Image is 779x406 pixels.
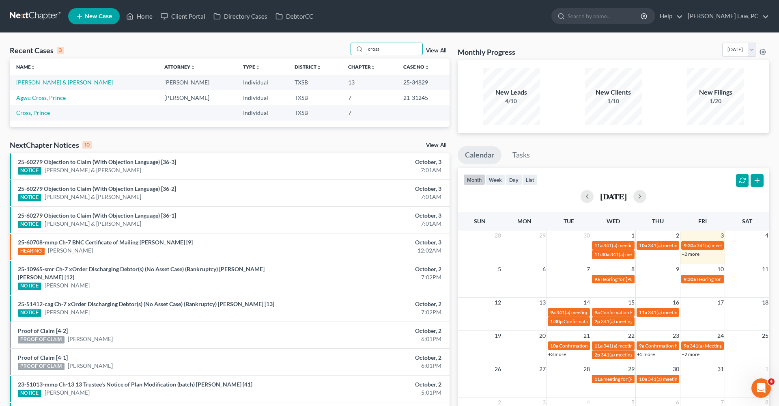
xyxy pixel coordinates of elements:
[316,65,321,70] i: unfold_more
[594,376,603,382] span: 11a
[255,65,260,70] i: unfold_more
[698,218,707,225] span: Fri
[288,75,342,90] td: TXSB
[538,364,547,374] span: 27
[586,264,591,274] span: 7
[639,343,644,349] span: 9a
[68,335,113,343] a: [PERSON_NAME]
[18,185,176,192] a: 25-60279 Objection to Claim (With Objection Language) [36-2]
[684,242,696,248] span: 9:30a
[45,193,141,201] a: [PERSON_NAME] & [PERSON_NAME]
[720,231,725,240] span: 3
[342,90,396,105] td: 7
[306,265,441,273] div: October, 2
[656,9,683,24] a: Help
[594,343,603,349] span: 11a
[18,283,41,290] div: NOTICE
[18,212,176,219] a: 25-60279 Objection to Claim (With Objection Language) [36-1]
[585,97,642,105] div: 1/10
[517,218,532,225] span: Mon
[672,298,680,307] span: 16
[697,276,760,282] span: Hearing for [PERSON_NAME]
[559,343,652,349] span: Confirmation Hearing for [PERSON_NAME]
[594,318,600,324] span: 2p
[583,298,591,307] span: 14
[31,65,36,70] i: unfold_more
[494,298,502,307] span: 12
[639,376,647,382] span: 10a
[538,331,547,341] span: 20
[652,218,664,225] span: Thu
[494,331,502,341] span: 19
[601,318,722,324] span: 341(a) meeting for [PERSON_NAME] & [PERSON_NAME]
[538,298,547,307] span: 13
[600,276,707,282] span: Hearing for [PERSON_NAME] & [PERSON_NAME]
[600,192,627,201] h2: [DATE]
[82,141,92,149] div: 10
[45,220,141,228] a: [PERSON_NAME] & [PERSON_NAME]
[306,238,441,246] div: October, 3
[761,298,769,307] span: 18
[306,193,441,201] div: 7:01AM
[627,298,635,307] span: 15
[158,90,236,105] td: [PERSON_NAME]
[403,64,429,70] a: Case Nounfold_more
[18,327,68,334] a: Proof of Claim [4-2]
[594,251,609,257] span: 11:30a
[237,75,288,90] td: Individual
[18,390,41,397] div: NOTICE
[295,64,321,70] a: Districtunfold_more
[639,309,647,315] span: 11a
[288,105,342,120] td: TXSB
[717,364,725,374] span: 31
[542,264,547,274] span: 6
[505,146,537,164] a: Tasks
[550,318,563,324] span: 1:30p
[627,331,635,341] span: 22
[717,298,725,307] span: 17
[497,264,502,274] span: 5
[45,308,90,316] a: [PERSON_NAME]
[594,242,603,248] span: 11a
[485,174,506,185] button: week
[366,43,422,55] input: Search by name...
[18,266,265,281] a: 25-10965-smr Ch-7 xOrder Discharging Debtor(s) (No Asset Case) (Bankruptcy) [PERSON_NAME] [PERSON...
[85,13,112,19] span: New Case
[494,231,502,240] span: 28
[675,264,680,274] span: 9
[306,335,441,343] div: 6:01PM
[237,90,288,105] td: Individual
[68,362,113,370] a: [PERSON_NAME]
[397,90,450,105] td: 21-31245
[538,231,547,240] span: 29
[18,300,274,307] a: 25-51412-cag Ch-7 xOrder Discharging Debtor(s) (No Asset Case) (Bankruptcy) [PERSON_NAME] [13]
[306,185,441,193] div: October, 3
[684,343,689,349] span: 9a
[550,309,555,315] span: 9a
[306,220,441,228] div: 7:01AM
[556,309,635,315] span: 341(a) meeting for [PERSON_NAME]
[157,9,209,24] a: Client Portal
[631,231,635,240] span: 1
[751,378,771,398] iframe: Intercom live chat
[10,45,64,55] div: Recent Cases
[122,9,157,24] a: Home
[342,105,396,120] td: 7
[271,9,317,24] a: DebtorCC
[458,47,515,57] h3: Monthly Progress
[16,94,66,101] a: Agwu Cross, Prince
[568,9,642,24] input: Search by name...
[648,242,769,248] span: 341(a) meeting for [PERSON_NAME] & [PERSON_NAME]
[672,331,680,341] span: 23
[474,218,486,225] span: Sun
[306,327,441,335] div: October, 2
[190,65,195,70] i: unfold_more
[594,276,600,282] span: 9a
[675,231,680,240] span: 2
[761,331,769,341] span: 25
[682,351,699,357] a: +2 more
[16,109,50,116] a: Cross, Prince
[690,343,768,349] span: 341(a) Meeting for [PERSON_NAME]
[583,331,591,341] span: 21
[639,242,647,248] span: 10a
